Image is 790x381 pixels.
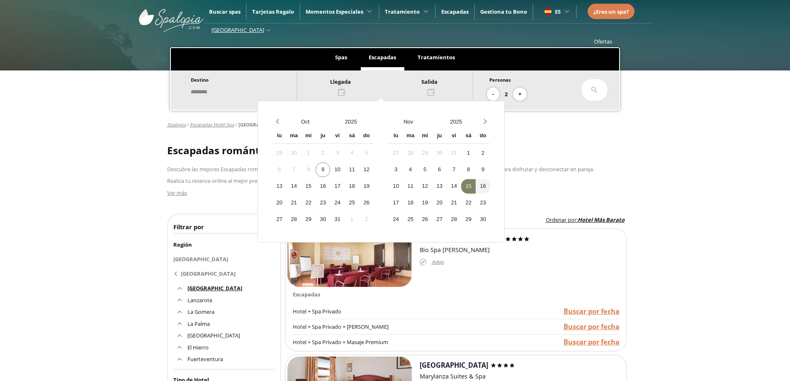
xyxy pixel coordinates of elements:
button: Ver más [167,188,187,197]
div: 9 [316,163,330,177]
div: 1 [461,146,476,160]
div: Bio Spa [PERSON_NAME] [420,245,625,255]
div: 27 [272,212,287,227]
a: Buscar por fecha [564,322,620,332]
div: 16 [476,179,490,194]
span: Escapadas [369,53,396,61]
div: 22 [461,196,476,210]
div: ma [403,129,418,143]
label: : [546,216,625,224]
div: 30 [476,212,490,227]
div: 25 [403,212,418,227]
div: Calendar days [272,146,374,227]
span: 2 [505,90,508,99]
div: do [359,129,374,143]
div: Calendar wrapper [272,129,374,227]
div: 26 [418,212,432,227]
button: Open months overlay [282,114,328,129]
a: [GEOGRAPHIC_DATA] [173,267,275,281]
span: ¿Eres un spa? [593,8,629,15]
div: 3 [330,146,345,160]
div: 7 [447,163,461,177]
div: Escapadas románticas en Hoteles con Spa en [GEOGRAPHIC_DATA] [167,139,623,162]
button: - [487,87,499,101]
div: 18 [403,196,418,210]
div: 6 [272,163,287,177]
div: 3 [389,163,403,177]
div: 5 [418,163,432,177]
span: [GEOGRAPHIC_DATA] [211,26,264,34]
span: Filtrar por [173,223,204,231]
div: 18 [345,179,359,194]
div: 5 [359,146,374,160]
div: 11 [345,163,359,177]
button: Open years overlay [432,114,480,129]
div: 10 [330,163,345,177]
div: 16 [316,179,330,194]
a: Spalopia [167,121,186,128]
div: 23 [476,196,490,210]
div: ma [287,129,301,143]
div: 30 [316,212,330,227]
span: Destino [191,77,209,83]
div: 24 [389,212,403,227]
button: Next month [480,114,490,129]
div: 29 [418,146,432,160]
div: 1 [301,146,316,160]
div: Marylanza Suites & Spa [420,371,625,381]
span: Escapadas [293,291,320,298]
a: El Hierro [187,344,209,351]
div: 20 [272,196,287,210]
div: 26 [359,196,374,210]
p: [GEOGRAPHIC_DATA] [173,255,275,264]
div: 19 [418,196,432,210]
div: 8 [301,163,316,177]
div: 2 [476,146,490,160]
div: 15 [461,179,476,194]
span: [GEOGRAPHIC_DATA] [187,284,242,292]
a: Gestiona tu Bono [480,8,527,15]
a: escapadas hotel spa [190,121,234,128]
div: vi [330,129,345,143]
a: [GEOGRAPHIC_DATA] [187,332,240,339]
div: 25 [345,196,359,210]
div: 21 [287,196,301,210]
div: 14 [287,179,301,194]
div: [GEOGRAPHIC_DATA] [181,268,236,280]
a: Buscar por fecha [564,307,620,316]
div: 20 [432,196,447,210]
div: 27 [432,212,447,227]
a: Ofertas [594,38,612,45]
span: / [187,121,189,128]
span: Ver más [167,189,187,197]
div: lu [389,129,403,143]
div: 13 [272,179,287,194]
a: Buscar spas [209,8,241,15]
div: 4 [345,146,359,160]
div: 15 [301,179,316,194]
div: 1 [345,212,359,227]
a: La Palma [187,320,210,328]
div: 28 [447,212,461,227]
div: do [476,129,490,143]
span: Spas [335,53,347,61]
button: Open years overlay [328,114,374,129]
div: 6 [432,163,447,177]
div: ju [432,129,447,143]
span: [GEOGRAPHIC_DATA] [238,121,287,128]
button: Open months overlay [384,114,432,129]
span: Buscar por fecha [564,337,620,347]
div: 17 [389,196,403,210]
div: sá [461,129,476,143]
div: lu [272,129,287,143]
div: 7 [287,163,301,177]
span: Ordenar por [546,216,576,223]
div: 19 [359,179,374,194]
div: 31 [447,146,461,160]
span: Región [173,241,192,248]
